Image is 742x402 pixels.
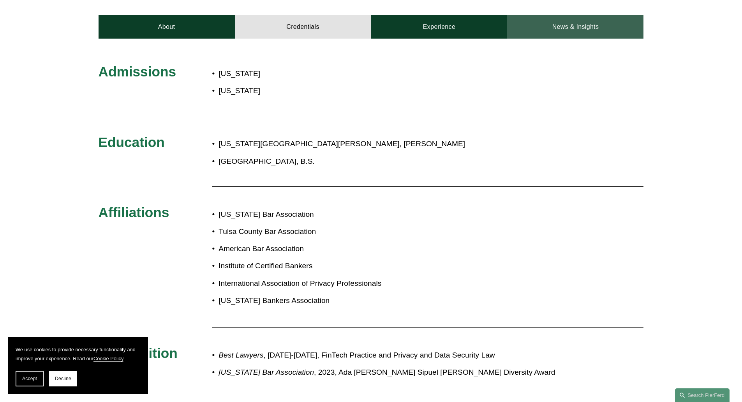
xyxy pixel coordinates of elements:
p: [US_STATE][GEOGRAPHIC_DATA][PERSON_NAME], [PERSON_NAME] [219,137,575,151]
p: , [DATE]-[DATE], FinTech Practice and Privacy and Data Security Law [219,349,575,362]
em: Best Lawyers [219,351,263,359]
a: Credentials [235,15,371,39]
p: [GEOGRAPHIC_DATA], B.S. [219,155,575,168]
span: Decline [55,376,71,381]
p: Tulsa County Bar Association [219,225,575,239]
span: Affiliations [99,205,169,220]
p: We use cookies to provide necessary functionality and improve your experience. Read our . [16,345,140,363]
p: American Bar Association [219,242,575,256]
span: Accept [22,376,37,381]
p: International Association of Privacy Professionals [219,277,575,290]
a: Search this site [675,388,730,402]
a: Experience [371,15,508,39]
button: Accept [16,371,44,386]
a: News & Insights [507,15,643,39]
a: Cookie Policy [93,356,123,361]
a: About [99,15,235,39]
p: [US_STATE] Bankers Association [219,294,575,308]
p: Institute of Certified Bankers [219,259,575,273]
span: Education [99,135,165,150]
p: [US_STATE] [219,67,416,81]
p: , 2023, Ada [PERSON_NAME] Sipuel [PERSON_NAME] Diversity Award [219,366,575,379]
p: [US_STATE] Bar Association [219,208,575,221]
button: Decline [49,371,77,386]
p: [US_STATE] [219,84,416,98]
section: Cookie banner [8,337,148,394]
span: Admissions [99,64,176,79]
em: [US_STATE] Bar Association [219,368,314,376]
